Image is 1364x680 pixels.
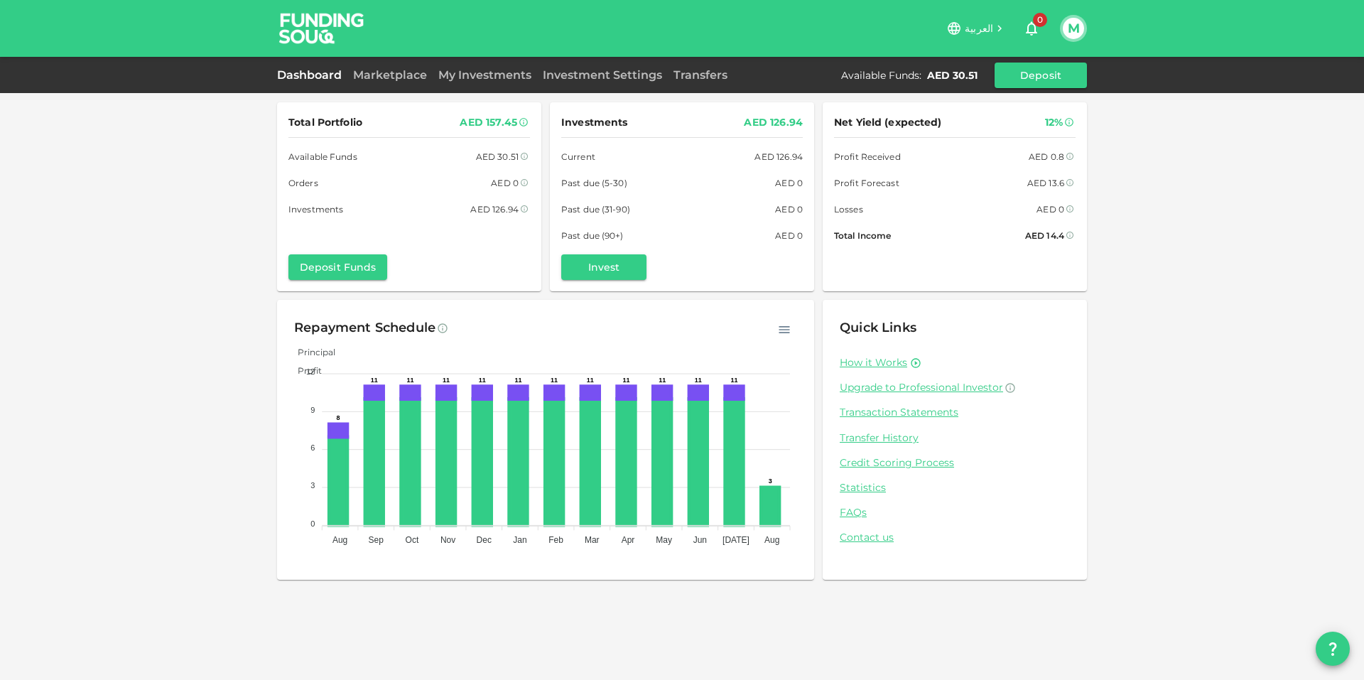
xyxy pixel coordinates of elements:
[1017,14,1046,43] button: 0
[561,254,646,280] button: Invest
[288,149,357,164] span: Available Funds
[561,149,595,164] span: Current
[834,114,942,131] span: Net Yield (expected)
[622,535,635,545] tspan: Apr
[834,149,901,164] span: Profit Received
[537,68,668,82] a: Investment Settings
[840,431,1070,445] a: Transfer History
[965,22,993,35] span: العربية
[440,535,455,545] tspan: Nov
[310,406,315,414] tspan: 9
[840,456,1070,470] a: Credit Scoring Process
[460,114,517,131] div: AED 157.45
[1025,228,1064,243] div: AED 14.4
[1027,176,1064,190] div: AED 13.6
[1045,114,1063,131] div: 12%
[744,114,803,131] div: AED 126.94
[310,443,315,452] tspan: 6
[294,317,435,340] div: Repayment Schedule
[288,114,362,131] span: Total Portfolio
[310,519,315,528] tspan: 0
[288,202,343,217] span: Investments
[722,535,749,545] tspan: [DATE]
[477,535,492,545] tspan: Dec
[840,481,1070,495] a: Statistics
[561,176,627,190] span: Past due (5-30)
[1029,149,1064,164] div: AED 0.8
[834,176,899,190] span: Profit Forecast
[513,535,526,545] tspan: Jan
[433,68,537,82] a: My Investments
[347,68,433,82] a: Marketplace
[693,535,707,545] tspan: Jun
[764,535,779,545] tspan: Aug
[656,535,672,545] tspan: May
[406,535,419,545] tspan: Oct
[310,481,315,490] tspan: 3
[840,531,1070,544] a: Contact us
[775,202,803,217] div: AED 0
[287,347,335,357] span: Principal
[995,63,1087,88] button: Deposit
[277,68,347,82] a: Dashboard
[287,365,322,376] span: Profit
[775,176,803,190] div: AED 0
[775,228,803,243] div: AED 0
[1316,632,1350,666] button: question
[548,535,563,545] tspan: Feb
[306,367,315,376] tspan: 12
[927,68,978,82] div: AED 30.51
[840,320,916,335] span: Quick Links
[1036,202,1064,217] div: AED 0
[754,149,803,164] div: AED 126.94
[288,176,318,190] span: Orders
[840,381,1003,394] span: Upgrade to Professional Investor
[288,254,387,280] button: Deposit Funds
[841,68,921,82] div: Available Funds :
[834,228,891,243] span: Total Income
[476,149,519,164] div: AED 30.51
[470,202,519,217] div: AED 126.94
[834,202,863,217] span: Losses
[369,535,384,545] tspan: Sep
[840,381,1070,394] a: Upgrade to Professional Investor
[668,68,733,82] a: Transfers
[585,535,600,545] tspan: Mar
[561,228,624,243] span: Past due (90+)
[840,506,1070,519] a: FAQs
[1033,13,1047,27] span: 0
[840,406,1070,419] a: Transaction Statements
[332,535,347,545] tspan: Aug
[561,202,630,217] span: Past due (31-90)
[491,176,519,190] div: AED 0
[840,356,907,369] a: How it Works
[561,114,627,131] span: Investments
[1063,18,1084,39] button: M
